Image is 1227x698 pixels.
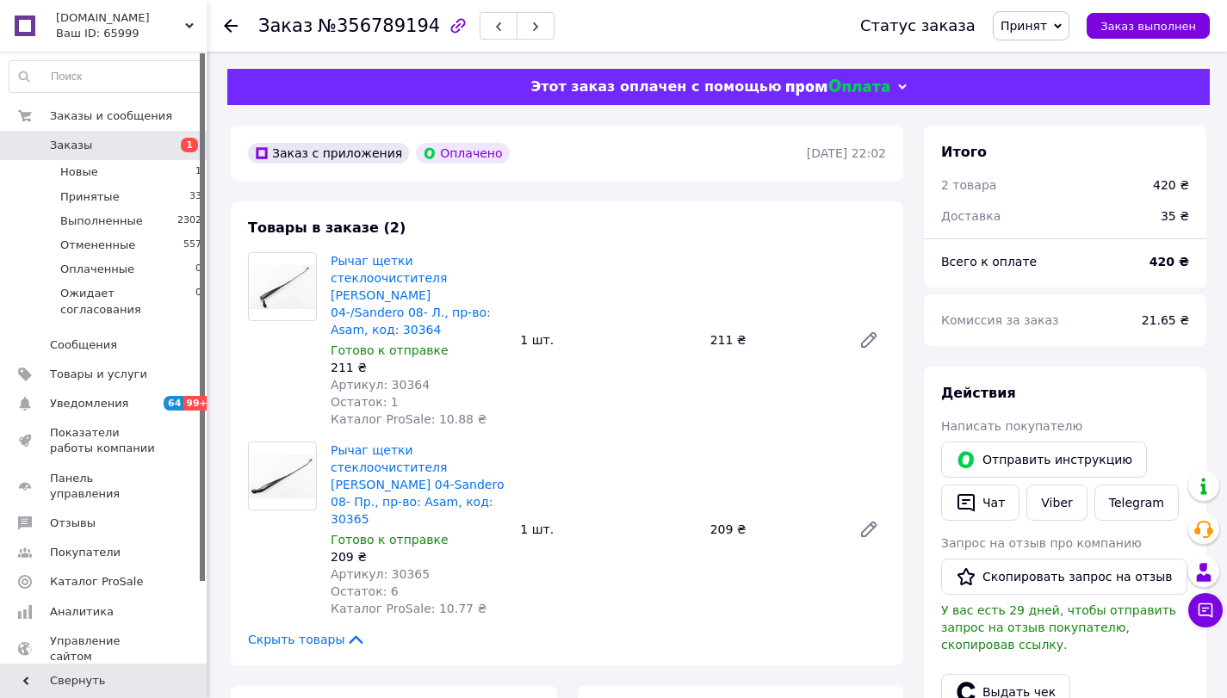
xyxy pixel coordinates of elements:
[1150,255,1189,269] b: 420 ₴
[249,454,316,498] img: Рычаг щетки стеклоочистителя Logan 04-Sandero 08- Пр., пр-во: Asam, код: 30365
[60,286,195,317] span: Ожидает согласования
[807,146,886,160] time: [DATE] 22:02
[331,567,430,581] span: Артикул: 30365
[331,395,399,409] span: Остаток: 1
[941,419,1082,433] span: Написать покупателю
[50,471,159,502] span: Панель управления
[416,143,509,164] div: Оплачено
[852,323,886,357] a: Редактировать
[703,517,845,541] div: 209 ₴
[1026,485,1087,521] a: Viber
[703,328,845,352] div: 211 ₴
[331,548,506,565] div: 209 ₴
[248,631,366,648] span: Скрыть товары
[50,396,128,411] span: Уведомления
[50,633,159,664] span: Управление сайтом
[318,15,440,36] span: №356789194
[60,164,98,180] span: Новые
[331,443,504,526] a: Рычаг щетки стеклоочистителя [PERSON_NAME] 04-Sandero 08- Пр., пр-во: Asam, код: 30365
[60,213,143,229] span: Выполненные
[1150,197,1199,235] div: 35 ₴
[60,262,134,277] span: Оплаченные
[50,545,121,560] span: Покупатели
[941,536,1142,550] span: Запрос на отзыв про компанию
[941,255,1037,269] span: Всего к оплате
[941,144,987,160] span: Итого
[941,603,1176,652] span: У вас есть 29 дней, чтобы отправить запрос на отзыв покупателю, скопировав ссылку.
[224,17,238,34] div: Вернуться назад
[56,10,185,26] span: Запчастина.com
[1153,176,1189,194] div: 420 ₴
[941,209,1001,223] span: Доставка
[249,265,316,309] img: Рычаг щетки стеклоочистителя Logan 04-/Sandero 08- Л., пр-во: Asam, код: 30364
[331,378,430,392] span: Артикул: 30364
[513,517,703,541] div: 1 шт.
[1087,13,1210,39] button: Заказ выполнен
[941,559,1187,595] button: Скопировать запрос на отзыв
[941,313,1059,327] span: Комиссия за заказ
[530,78,781,95] span: Этот заказ оплачен с помощью
[50,138,92,153] span: Заказы
[1001,19,1047,33] span: Принят
[331,602,486,615] span: Каталог ProSale: 10.77 ₴
[50,604,114,620] span: Аналитика
[248,143,409,164] div: Заказ с приложения
[50,516,96,531] span: Отзывы
[331,359,506,376] div: 211 ₴
[9,61,202,92] input: Поиск
[177,213,201,229] span: 2302
[852,512,886,547] a: Редактировать
[941,178,996,192] span: 2 товара
[50,108,172,124] span: Заказы и сообщения
[50,574,143,590] span: Каталог ProSale
[331,412,486,426] span: Каталог ProSale: 10.88 ₴
[258,15,313,36] span: Заказ
[941,385,1016,401] span: Действия
[786,79,889,96] img: evopay logo
[195,262,201,277] span: 0
[331,343,449,357] span: Готово к отправке
[183,396,212,411] span: 99+
[56,26,207,41] div: Ваш ID: 65999
[50,425,159,456] span: Показатели работы компании
[60,238,135,253] span: Отмененные
[331,533,449,547] span: Готово к отправке
[1142,313,1189,327] span: 21.65 ₴
[181,138,198,152] span: 1
[189,189,201,205] span: 33
[1188,593,1223,627] button: Чат с покупателем
[195,164,201,180] span: 1
[50,367,147,382] span: Товары и услуги
[941,485,1019,521] button: Чат
[1094,485,1179,521] a: Telegram
[513,328,703,352] div: 1 шт.
[331,254,491,337] a: Рычаг щетки стеклоочистителя [PERSON_NAME] 04-/Sandero 08- Л., пр-во: Asam, код: 30364
[50,337,117,353] span: Сообщения
[164,396,183,411] span: 64
[183,238,201,253] span: 557
[195,286,201,317] span: 0
[1100,20,1196,33] span: Заказ выполнен
[860,17,976,34] div: Статус заказа
[941,442,1147,478] button: Отправить инструкцию
[331,584,399,598] span: Остаток: 6
[248,219,406,236] span: Товары в заказе (2)
[60,189,120,205] span: Принятые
